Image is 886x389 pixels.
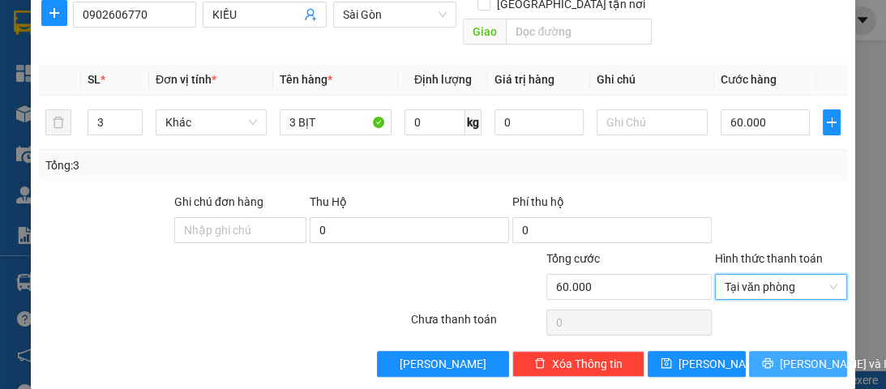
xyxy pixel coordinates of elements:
[512,351,644,377] button: deleteXóa Thông tin
[494,109,584,135] input: 0
[512,193,712,217] div: Phí thu hộ
[45,109,71,135] button: delete
[463,19,506,45] span: Giao
[88,73,101,86] span: SL
[725,275,837,299] span: Tại văn phòng
[661,357,672,370] span: save
[400,355,486,373] span: [PERSON_NAME]
[343,2,447,27] span: Sài Gòn
[156,73,216,86] span: Đơn vị tính
[280,109,391,135] input: VD: Bàn, Ghế
[465,109,482,135] span: kg
[824,116,840,129] span: plus
[165,110,257,135] span: Khác
[310,195,347,208] span: Thu Hộ
[715,252,823,265] label: Hình thức thanh toán
[762,357,773,370] span: printer
[823,109,841,135] button: plus
[648,351,746,377] button: save[PERSON_NAME]
[409,310,545,339] div: Chưa thanh toán
[174,195,263,208] label: Ghi chú đơn hàng
[494,73,554,86] span: Giá trị hàng
[552,355,623,373] span: Xóa Thông tin
[546,252,600,265] span: Tổng cước
[304,8,317,21] span: user-add
[749,351,847,377] button: printer[PERSON_NAME] và In
[377,351,509,377] button: [PERSON_NAME]
[678,355,765,373] span: [PERSON_NAME]
[590,64,714,96] th: Ghi chú
[174,217,306,243] input: Ghi chú đơn hàng
[280,73,332,86] span: Tên hàng
[42,6,66,19] span: plus
[721,73,777,86] span: Cước hàng
[534,357,546,370] span: delete
[414,73,472,86] span: Định lượng
[506,19,652,45] input: Dọc đường
[45,156,344,174] div: Tổng: 3
[597,109,708,135] input: Ghi Chú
